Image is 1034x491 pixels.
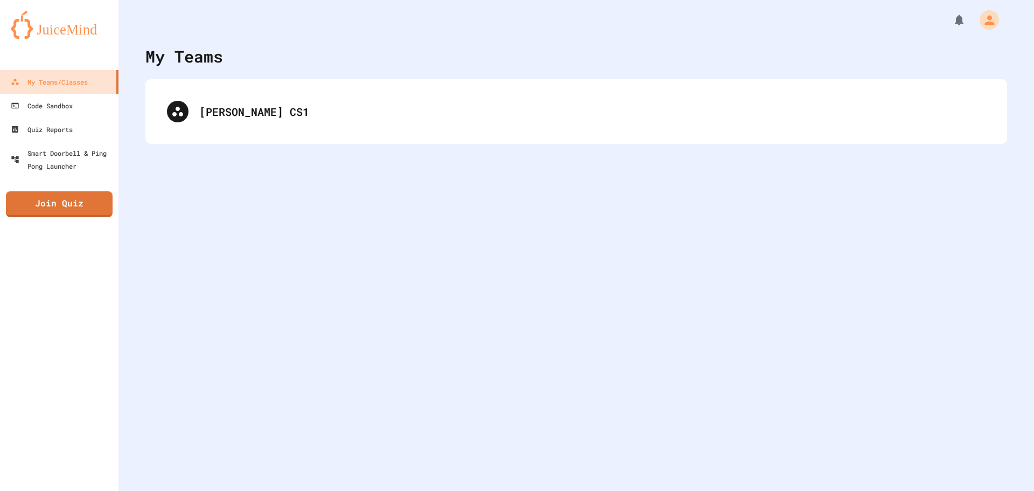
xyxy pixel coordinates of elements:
[11,123,73,136] div: Quiz Reports
[6,191,113,217] a: Join Quiz
[199,103,986,120] div: [PERSON_NAME] CS1
[11,99,73,112] div: Code Sandbox
[11,147,114,172] div: Smart Doorbell & Ping Pong Launcher
[989,448,1023,480] iframe: chat widget
[933,11,968,29] div: My Notifications
[11,11,108,39] img: logo-orange.svg
[11,75,88,88] div: My Teams/Classes
[945,401,1023,447] iframe: chat widget
[968,8,1002,32] div: My Account
[145,44,223,68] div: My Teams
[156,90,996,133] div: [PERSON_NAME] CS1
